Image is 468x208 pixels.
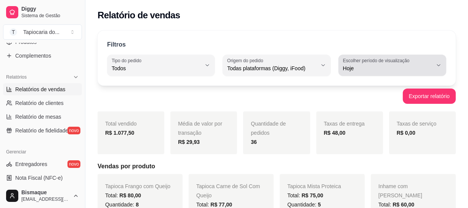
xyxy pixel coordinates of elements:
[397,121,436,127] span: Taxas de serviço
[105,183,170,189] span: Tapioca Frango com Queijo
[210,202,232,208] span: R$ 77,00
[3,97,82,109] a: Relatório de clientes
[98,162,456,171] h5: Vendas por produto
[3,24,82,40] button: Select a team
[112,57,144,64] label: Tipo do pedido
[119,192,141,198] span: R$ 80,00
[105,121,137,127] span: Total vendido
[287,192,323,198] span: Total:
[3,83,82,95] a: Relatórios de vendas
[21,13,79,19] span: Sistema de Gestão
[3,3,82,21] a: DiggySistema de Gestão
[107,40,126,49] p: Filtros
[227,57,266,64] label: Origem do pedido
[196,202,232,208] span: Total:
[105,130,134,136] strong: R$ 1.077,50
[287,202,321,208] span: Quantidade:
[287,183,341,189] span: Tapioca Mista Proteica
[223,55,330,76] button: Origem do pedidoTodas plataformas (Diggy, iFood)
[107,55,215,76] button: Tipo do pedidoTodos
[3,187,82,205] button: Bismaque[EMAIL_ADDRESS][DOMAIN_NAME]
[343,57,412,64] label: Escolher período de visualização
[324,130,346,136] strong: R$ 48,00
[21,196,70,202] span: [EMAIL_ADDRESS][DOMAIN_NAME]
[3,172,82,184] a: Nota Fiscal (NFC-e)
[318,202,321,208] span: 5
[3,111,82,123] a: Relatório de mesas
[15,99,64,107] span: Relatório de clientes
[301,192,323,198] span: R$ 75,00
[378,183,422,198] span: Inhame com [PERSON_NAME]
[112,64,201,72] span: Todos
[397,130,415,136] strong: R$ 0,00
[15,85,66,93] span: Relatórios de vendas
[338,55,446,76] button: Escolher período de visualizaçãoHoje
[136,202,139,208] span: 8
[3,158,82,170] a: Entregadoresnovo
[98,9,180,21] h2: Relatório de vendas
[393,202,414,208] span: R$ 60,00
[15,52,51,60] span: Complementos
[6,74,27,80] span: Relatórios
[15,160,47,168] span: Entregadores
[378,202,414,208] span: Total:
[15,113,61,121] span: Relatório de mesas
[23,28,59,36] div: Tapiocaria do ...
[227,64,317,72] span: Todas plataformas (Diggy, iFood)
[196,183,260,198] span: Tapioca Carne de Sol Com Queijo
[3,50,82,62] a: Complementos
[178,139,200,145] strong: R$ 29,93
[105,202,139,208] span: Quantidade:
[3,146,82,158] div: Gerenciar
[3,124,82,137] a: Relatório de fidelidadenovo
[343,64,433,72] span: Hoje
[403,89,456,104] button: Exportar relatório
[178,121,222,136] span: Média de valor por transação
[21,6,79,13] span: Diggy
[15,174,63,182] span: Nota Fiscal (NFC-e)
[15,127,68,134] span: Relatório de fidelidade
[251,139,257,145] strong: 36
[324,121,365,127] span: Taxas de entrega
[251,121,286,136] span: Quantidade de pedidos
[21,189,70,196] span: Bismaque
[105,192,141,198] span: Total:
[10,28,17,36] span: T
